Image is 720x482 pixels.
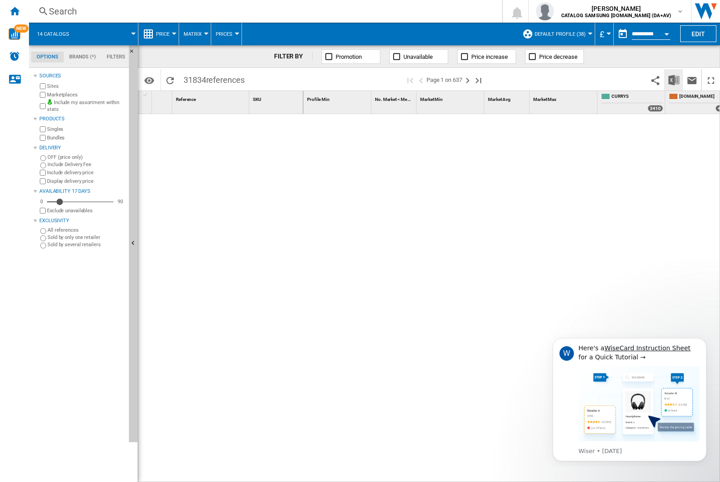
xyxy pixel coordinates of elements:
div: 90 [115,198,125,205]
input: Marketplaces [40,92,46,98]
button: 14 catalogs [37,23,78,45]
div: Market Avg Sort None [486,91,529,105]
span: No. Market < Me [375,97,407,102]
span: Market Avg [488,97,511,102]
input: Singles [40,126,46,132]
label: Include my assortment within stats [47,99,125,113]
div: Sources [39,72,125,80]
div: Exclusivity [39,217,125,224]
div: Products [39,115,125,123]
span: Price [156,31,170,37]
label: Singles [47,126,125,133]
div: Price [143,23,174,45]
span: Market Min [420,97,443,102]
span: Unavailable [403,53,433,60]
div: Market Max Sort None [531,91,597,105]
img: wise-card.svg [9,28,20,40]
iframe: Intercom notifications message [539,330,720,467]
input: Display delivery price [40,178,46,184]
span: Promotion [336,53,362,60]
span: CURRYS [611,93,663,101]
span: Price decrease [539,53,578,60]
button: £ [600,23,609,45]
div: Sort None [251,91,303,105]
button: First page [405,69,416,91]
label: Sold by only one retailer [47,234,125,241]
span: NEW [14,24,28,33]
div: Sort None [305,91,371,105]
span: Default profile (38) [535,31,586,37]
button: Default profile (38) [535,23,590,45]
button: Matrix [184,23,206,45]
input: Include Delivery Fee [40,162,46,168]
div: Sort None [486,91,529,105]
div: CURRYS 3410 offers sold by CURRYS [599,91,665,114]
div: Sort None [418,91,484,105]
button: Maximize [702,69,720,91]
label: Exclude unavailables [47,207,125,214]
div: FILTER BY [274,52,313,61]
label: Sites [47,83,125,90]
button: Hide [129,45,138,442]
button: Prices [216,23,237,45]
div: No. Market < Me Sort None [373,91,416,105]
span: Page 1 on 637 [426,69,462,91]
button: Open calendar [658,24,675,41]
md-menu: Currency [595,23,614,45]
input: Sites [40,83,46,89]
div: Delivery [39,144,125,152]
div: 0 [38,198,45,205]
input: All references [40,228,46,234]
div: Sort None [174,91,249,105]
span: Reference [176,97,196,102]
div: SKU Sort None [251,91,303,105]
button: Price increase [457,49,516,64]
md-slider: Availability [47,197,114,206]
div: Sort None [531,91,597,105]
button: Unavailable [389,49,448,64]
label: Include Delivery Fee [47,161,125,168]
div: 14 catalogs [33,23,133,45]
md-tab-item: Options [31,52,64,62]
label: Marketplaces [47,91,125,98]
button: Price [156,23,174,45]
input: Sold by only one retailer [40,235,46,241]
input: Display delivery price [40,208,46,214]
input: Include my assortment within stats [40,100,46,112]
div: Reference Sort None [174,91,249,105]
div: Sort None [373,91,416,105]
div: Sort None [154,91,172,105]
img: alerts-logo.svg [9,51,20,62]
input: Sold by several retailers [40,243,46,248]
label: OFF (price only) [47,154,125,161]
span: references [206,75,245,85]
span: SKU [253,97,261,102]
label: Sold by several retailers [47,241,125,248]
input: OFF (price only) [40,155,46,161]
div: Availability 17 Days [39,188,125,195]
div: Search [49,5,478,18]
span: 31834 [179,69,249,88]
button: Promotion [322,49,380,64]
input: Include delivery price [40,170,46,176]
button: Next page [462,69,473,91]
label: Display delivery price [47,178,125,185]
button: Price decrease [525,49,584,64]
span: [PERSON_NAME] [561,4,671,13]
span: Price increase [471,53,508,60]
button: Last page [473,69,484,91]
span: Profile Min [307,97,330,102]
div: Default profile (38) [522,23,590,45]
md-tab-item: Filters [101,52,131,62]
label: Include delivery price [47,169,125,176]
input: Bundles [40,135,46,141]
button: >Previous page [416,69,426,91]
